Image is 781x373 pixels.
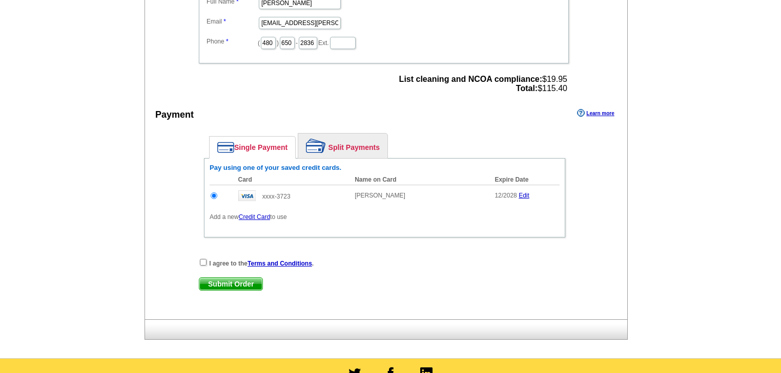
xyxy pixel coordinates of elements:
[516,84,538,93] strong: Total:
[199,278,262,290] span: Submit Order
[210,212,560,222] p: Add a new to use
[210,164,560,172] h6: Pay using one of your saved credit cards.
[217,142,234,153] img: single-payment.png
[350,174,489,185] th: Name on Card
[489,174,560,185] th: Expire Date
[155,108,194,122] div: Payment
[248,260,312,267] a: Terms and Conditions
[306,139,326,153] img: split-payment.png
[262,193,291,200] span: xxxx-3723
[399,75,542,83] strong: List cleaning and NCOA compliance:
[577,109,614,117] a: Learn more
[233,174,350,185] th: Card
[204,34,564,50] dd: ( ) - Ext.
[210,137,295,158] a: Single Payment
[209,260,314,267] strong: I agree to the .
[495,192,517,199] span: 12/2028
[238,190,256,201] img: visa.gif
[207,37,258,46] label: Phone
[207,17,258,26] label: Email
[576,135,781,373] iframe: LiveChat chat widget
[355,192,405,199] span: [PERSON_NAME]
[298,134,387,158] a: Split Payments
[399,75,567,93] span: $19.95 $115.40
[239,213,270,221] a: Credit Card
[519,192,529,199] a: Edit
